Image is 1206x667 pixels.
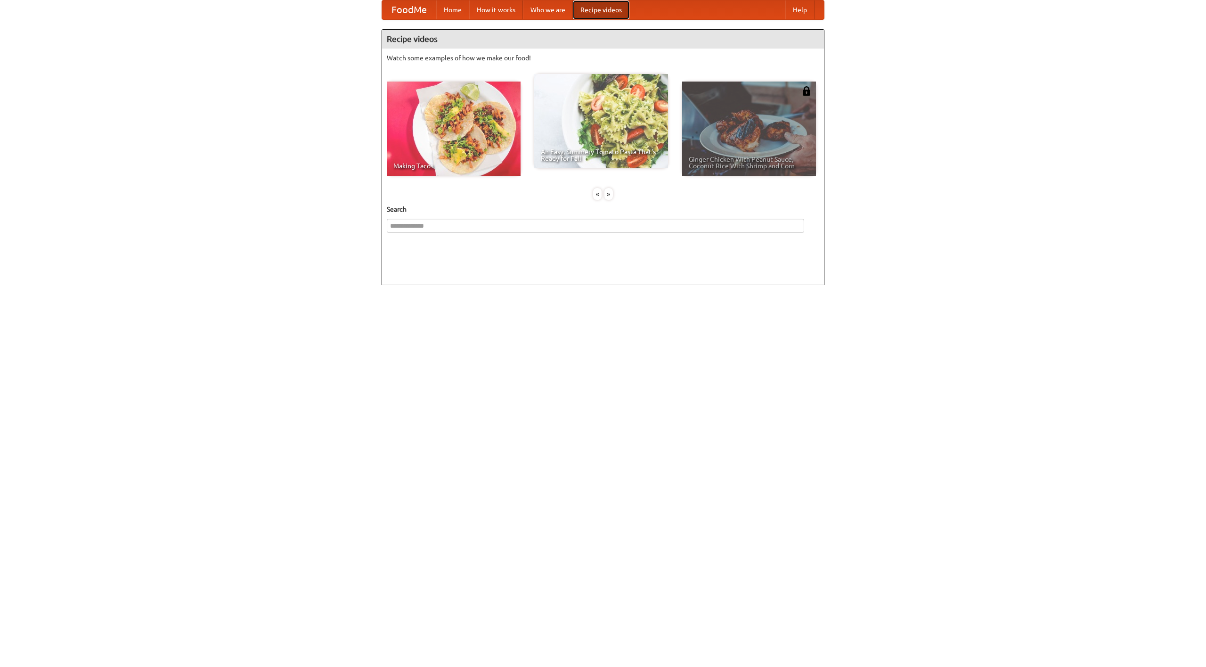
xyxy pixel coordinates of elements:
div: » [604,188,613,200]
div: « [593,188,602,200]
a: Recipe videos [573,0,629,19]
h4: Recipe videos [382,30,824,49]
span: An Easy, Summery Tomato Pasta That's Ready for Fall [541,148,661,162]
a: Who we are [523,0,573,19]
a: Making Tacos [387,82,521,176]
p: Watch some examples of how we make our food! [387,53,819,63]
a: FoodMe [382,0,436,19]
a: Home [436,0,469,19]
a: Help [785,0,815,19]
a: An Easy, Summery Tomato Pasta That's Ready for Fall [534,74,668,168]
span: Making Tacos [393,163,514,169]
img: 483408.png [802,86,811,96]
a: How it works [469,0,523,19]
h5: Search [387,205,819,214]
